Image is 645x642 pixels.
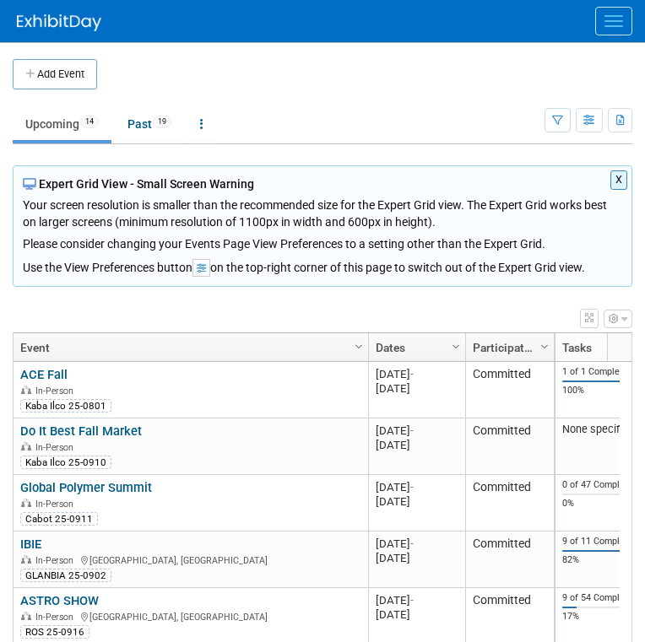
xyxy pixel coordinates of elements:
[410,368,414,380] span: -
[538,340,551,353] span: Column Settings
[610,170,628,190] button: X
[410,594,414,607] span: -
[376,537,458,551] div: [DATE]
[465,531,554,588] td: Committed
[465,362,554,418] td: Committed
[115,108,184,140] a: Past19
[352,340,366,353] span: Column Settings
[376,438,458,452] div: [DATE]
[20,480,152,495] a: Global Polymer Summit
[410,481,414,494] span: -
[465,418,554,475] td: Committed
[20,424,142,439] a: Do It Best Fall Market
[153,116,171,128] span: 19
[447,333,466,359] a: Column Settings
[80,116,99,128] span: 14
[410,537,414,550] span: -
[20,456,111,469] div: Kaba Ilco 25-0910
[35,612,79,623] span: In-Person
[473,333,543,362] a: Participation
[23,230,622,252] div: Please consider changing your Events Page View Preferences to a setting other than the Expert Grid.
[21,499,31,507] img: In-Person Event
[376,424,458,438] div: [DATE]
[350,333,369,359] a: Column Settings
[536,333,555,359] a: Column Settings
[376,593,458,607] div: [DATE]
[20,367,68,382] a: ACE Fall
[20,569,111,582] div: GLANBIA 25-0902
[20,553,360,567] div: [GEOGRAPHIC_DATA], [GEOGRAPHIC_DATA]
[376,381,458,396] div: [DATE]
[376,480,458,494] div: [DATE]
[35,555,79,566] span: In-Person
[410,424,414,437] span: -
[13,59,97,89] button: Add Event
[23,252,622,277] div: Use the View Preferences button on the top-right corner of this page to switch out of the Expert ...
[376,551,458,565] div: [DATE]
[376,333,454,362] a: Dates
[465,475,554,531] td: Committed
[20,333,357,362] a: Event
[21,386,31,394] img: In-Person Event
[20,399,111,413] div: Kaba Ilco 25-0801
[23,192,622,252] div: Your screen resolution is smaller than the recommended size for the Expert Grid view. The Expert ...
[20,625,89,639] div: ROS 25-0916
[13,108,111,140] a: Upcoming14
[35,386,79,397] span: In-Person
[17,14,101,31] img: ExhibitDay
[376,367,458,381] div: [DATE]
[376,494,458,509] div: [DATE]
[21,612,31,620] img: In-Person Event
[595,7,632,35] button: Menu
[23,175,622,192] div: Expert Grid View - Small Screen Warning
[35,499,79,510] span: In-Person
[35,442,79,453] span: In-Person
[21,555,31,564] img: In-Person Event
[20,512,98,526] div: Cabot 25-0911
[20,609,360,623] div: [GEOGRAPHIC_DATA], [GEOGRAPHIC_DATA]
[21,442,31,450] img: In-Person Event
[20,537,41,552] a: IBIE
[376,607,458,622] div: [DATE]
[449,340,463,353] span: Column Settings
[20,593,99,608] a: ASTRO SHOW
